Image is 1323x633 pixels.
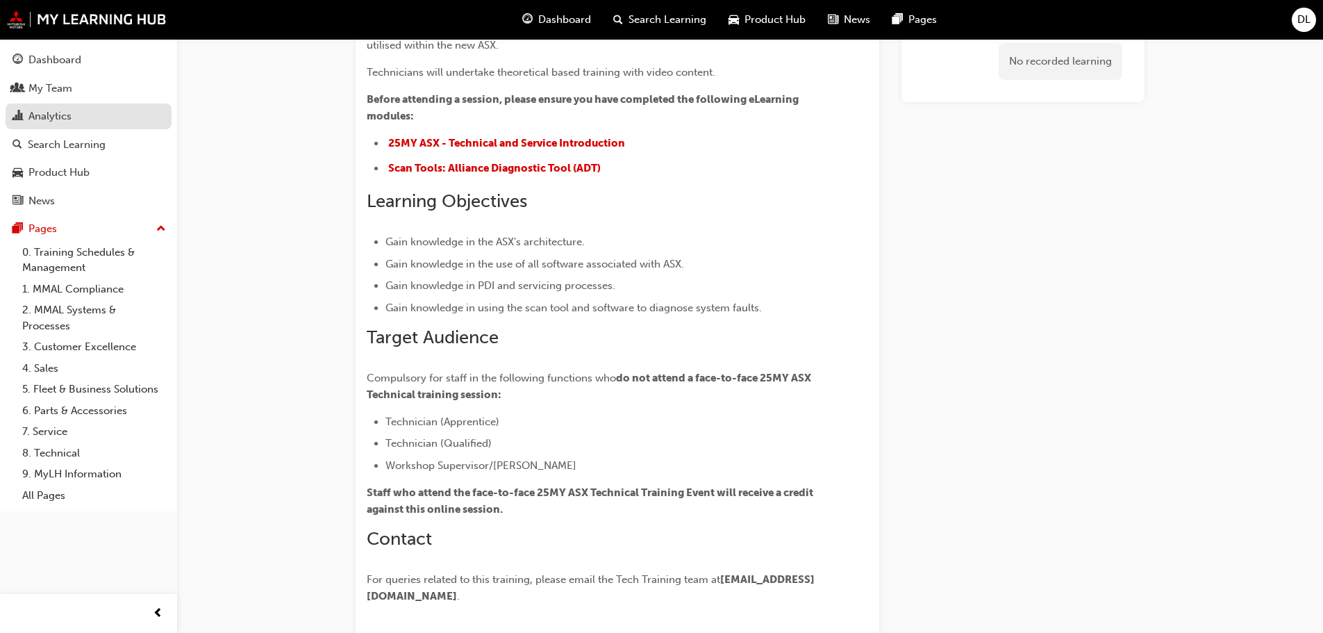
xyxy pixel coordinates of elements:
span: up-icon [156,220,166,238]
span: Compulsory for staff in the following functions who [367,372,616,384]
div: No recorded learning [999,43,1122,80]
div: News [28,193,55,209]
span: pages-icon [13,223,23,236]
span: Technicians will undertake theoretical based training with video content. [367,66,715,79]
div: My Team [28,81,72,97]
a: 1. MMAL Compliance [17,279,172,300]
span: Gain knowledge in using the scan tool and software to diagnose system faults. [385,302,762,314]
span: Learning Objectives [367,190,527,212]
div: Search Learning [28,137,106,153]
span: [EMAIL_ADDRESS][DOMAIN_NAME] [367,573,815,602]
a: 8. Technical [17,443,172,464]
div: Analytics [28,108,72,124]
a: 5. Fleet & Business Solutions [17,379,172,400]
span: Gain knowledge in the use of all software associated with ASX. [385,258,684,270]
div: Product Hub [28,165,90,181]
span: prev-icon [153,605,163,623]
span: news-icon [13,195,23,208]
a: Search Learning [6,132,172,158]
span: car-icon [13,167,23,179]
a: Product Hub [6,160,172,186]
span: Dashboard [538,12,591,28]
img: mmal [7,10,167,28]
a: 2. MMAL Systems & Processes [17,299,172,336]
button: DL [1292,8,1316,32]
span: Target Audience [367,327,499,348]
a: Scan Tools: Alliance Diagnostic Tool (ADT) [388,162,601,174]
span: Gain knowledge in PDI and servicing processes. [385,279,615,292]
button: Pages [6,216,172,242]
a: 0. Training Schedules & Management [17,242,172,279]
span: search-icon [13,139,22,151]
div: Dashboard [28,52,81,68]
a: All Pages [17,485,172,507]
a: Analytics [6,104,172,129]
span: Workshop Supervisor/[PERSON_NAME] [385,459,576,472]
span: This course is designed to give Technicians an overview of the technology and systems utilised wi... [367,22,788,51]
span: Search Learning [629,12,706,28]
a: search-iconSearch Learning [602,6,717,34]
span: . [457,590,460,602]
a: 7. Service [17,421,172,443]
a: pages-iconPages [881,6,948,34]
span: Before attending a session, please ensure you have completed the following eLearning modules: [367,93,801,122]
span: people-icon [13,83,23,95]
div: Pages [28,221,57,237]
span: chart-icon [13,110,23,123]
a: car-iconProduct Hub [717,6,817,34]
span: Staff who attend the face-to-face 25MY ASX Technical Training Event will receive a credit against... [367,486,815,516]
span: Contact [367,528,432,550]
a: My Team [6,76,172,101]
a: Dashboard [6,47,172,73]
span: Technician (Qualified) [385,437,492,450]
a: 4. Sales [17,358,172,379]
span: Technician (Apprentice) [385,416,499,428]
span: guage-icon [13,54,23,67]
span: Product Hub [744,12,806,28]
a: 25MY ASX - Technical and Service Introduction [388,137,625,149]
span: do not attend a face-to-face 25MY ASX Technical training session: [367,372,813,401]
a: 6. Parts & Accessories [17,400,172,422]
span: Gain knowledge in the ASX's architecture. [385,236,585,248]
span: news-icon [828,11,838,28]
span: For queries related to this training, please email the Tech Training team at [367,573,720,586]
span: pages-icon [892,11,903,28]
span: Pages [908,12,937,28]
span: DL [1297,12,1310,28]
span: car-icon [729,11,739,28]
a: 9. MyLH Information [17,463,172,485]
span: News [844,12,870,28]
a: 3. Customer Excellence [17,336,172,358]
span: guage-icon [522,11,533,28]
button: DashboardMy TeamAnalyticsSearch LearningProduct HubNews [6,44,172,216]
a: guage-iconDashboard [511,6,602,34]
span: search-icon [613,11,623,28]
a: news-iconNews [817,6,881,34]
a: News [6,188,172,214]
